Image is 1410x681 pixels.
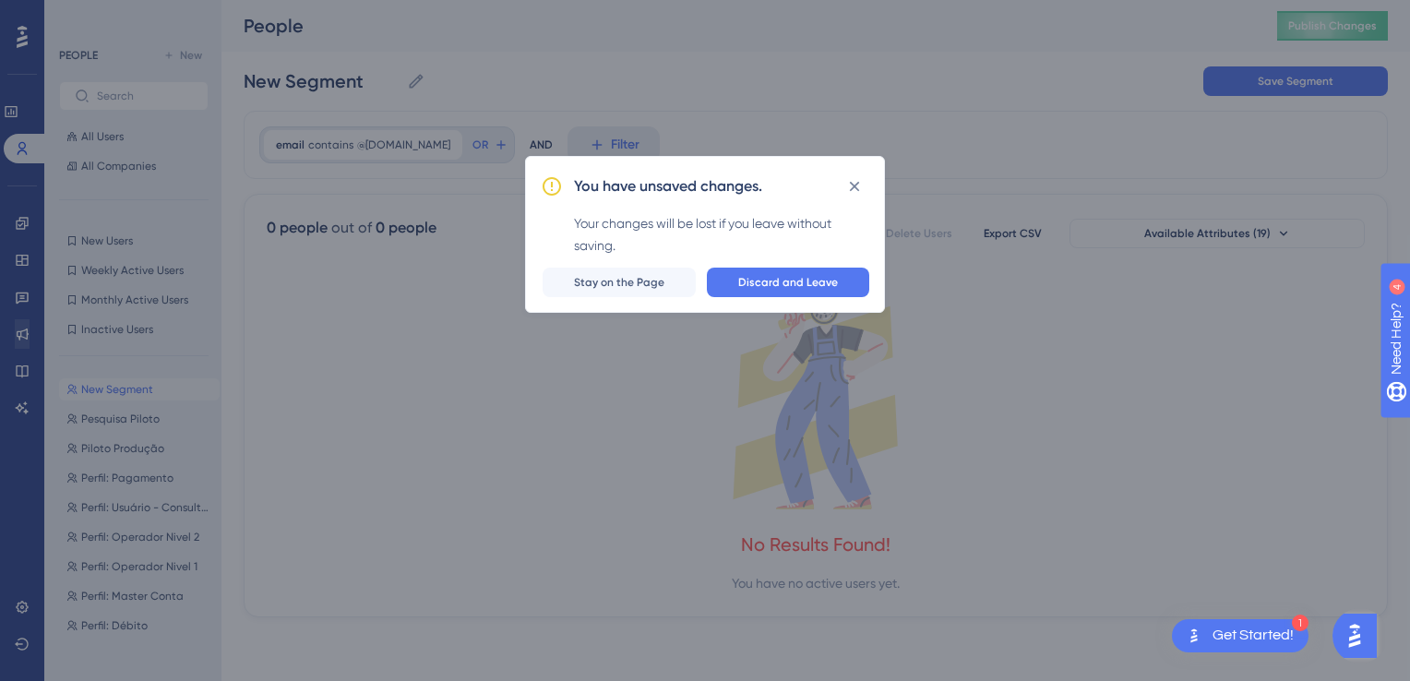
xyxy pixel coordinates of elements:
div: Your changes will be lost if you leave without saving. [574,212,869,257]
iframe: UserGuiding AI Assistant Launcher [1332,608,1388,663]
div: 4 [128,9,134,24]
span: Discard and Leave [738,275,838,290]
div: Open Get Started! checklist, remaining modules: 1 [1172,619,1308,652]
span: Stay on the Page [574,275,664,290]
h2: You have unsaved changes. [574,175,762,197]
span: Need Help? [43,5,115,27]
div: 1 [1292,615,1308,631]
img: launcher-image-alternative-text [1183,625,1205,647]
div: Get Started! [1213,626,1294,646]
